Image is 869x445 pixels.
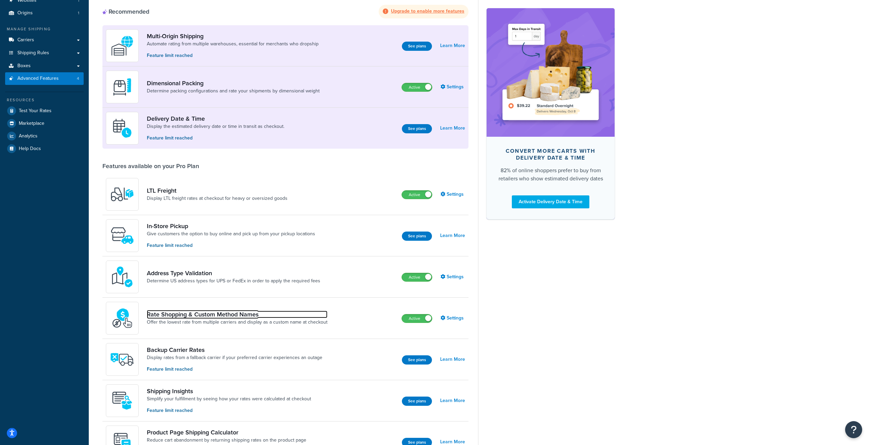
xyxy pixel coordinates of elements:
a: Automate rating from multiple warehouses, essential for merchants who dropship [147,41,319,47]
div: Recommended [102,8,149,15]
a: Marketplace [5,117,84,130]
a: Shipping Insights [147,387,311,395]
a: Determine packing configurations and rate your shipments by dimensional weight [147,88,320,94]
span: 1 [78,10,79,16]
a: Settings [440,190,465,199]
span: 4 [77,76,79,81]
img: WatD5o0RtDAAAAAElFTkSuQmCC [110,34,134,58]
li: Advanced Features [5,72,84,85]
a: Multi-Origin Shipping [147,32,319,40]
a: Settings [440,313,465,323]
div: Convert more carts with delivery date & time [497,147,604,161]
p: Feature limit reached [147,407,311,414]
li: Origins [5,7,84,19]
button: See plans [402,397,432,406]
span: Origins [17,10,33,16]
img: icon-duo-feat-backup-carrier-4420b188.png [110,347,134,371]
div: Features available on your Pro Plan [102,162,199,170]
button: See plans [402,124,432,133]
a: Shipping Rules [5,47,84,59]
a: Simplify your fulfillment by seeing how your rates were calculated at checkout [147,396,311,402]
a: Settings [440,82,465,92]
button: See plans [402,232,432,241]
span: Carriers [17,37,34,43]
p: Feature limit reached [147,242,315,249]
strong: Upgrade to enable more features [391,8,464,15]
a: Display rates from a fallback carrier if your preferred carrier experiences an outage [147,354,322,361]
a: Origins1 [5,7,84,19]
a: Display LTL freight rates at checkout for heavy or oversized goods [147,195,288,202]
img: feature-image-ddt-36eae7f7280da8017bfb280eaccd9c446f90b1fe08728e4019434db127062ab4.png [497,18,604,126]
img: wfgcfpwTIucLEAAAAASUVORK5CYII= [110,224,134,248]
img: Acw9rhKYsOEjAAAAAElFTkSuQmCC [110,389,134,413]
div: 82% of online shoppers prefer to buy from retailers who show estimated delivery dates [497,166,604,182]
a: Analytics [5,130,84,142]
span: Analytics [19,133,38,139]
p: Feature limit reached [147,366,322,373]
span: Boxes [17,63,31,69]
a: Test Your Rates [5,105,84,117]
label: Active [402,314,432,323]
a: Delivery Date & Time [147,115,284,122]
div: Resources [5,97,84,103]
label: Active [402,83,432,91]
a: Determine US address types for UPS or FedEx in order to apply the required fees [147,278,320,284]
label: Active [402,191,432,199]
a: Display the estimated delivery date or time in transit as checkout. [147,123,284,130]
a: Settings [440,272,465,282]
a: Activate Delivery Date & Time [512,195,589,208]
a: Backup Carrier Rates [147,346,322,354]
a: Learn More [440,396,465,405]
a: Carriers [5,34,84,46]
button: See plans [402,355,432,365]
a: Learn More [440,355,465,364]
span: Test Your Rates [19,108,52,114]
a: Learn More [440,231,465,240]
a: Advanced Features4 [5,72,84,85]
label: Active [402,273,432,281]
a: Rate Shopping & Custom Method Names [147,311,327,318]
a: Help Docs [5,143,84,155]
p: Feature limit reached [147,52,319,59]
a: Dimensional Packing [147,79,320,87]
img: gfkeb5ejjkALwAAAABJRU5ErkJggg== [110,116,134,140]
span: Marketplace [19,121,44,127]
a: LTL Freight [147,187,288,194]
a: Learn More [440,41,465,50]
button: Open Resource Center [845,421,862,438]
a: Product Page Shipping Calculator [147,429,306,436]
button: See plans [402,42,432,51]
a: Offer the lowest rate from multiple carriers and display as a custom name at checkout [147,319,327,326]
a: In-Store Pickup [147,222,315,230]
img: DTVBYsAAAAAASUVORK5CYII= [110,75,134,99]
a: Reduce cart abandonment by returning shipping rates on the product page [147,437,306,444]
span: Help Docs [19,146,41,152]
img: y79ZsPf0fXUFUhFXDzUgf+ktZg5F2+ohG75+v3d2s1D9TjoU8PiyCIluIjV41seZevKCRuEjTPPOKHJsQcmKCXGdfprl3L4q7... [110,182,134,206]
p: Feature limit reached [147,134,284,142]
a: Give customers the option to buy online and pick up from your pickup locations [147,231,315,237]
div: Manage Shipping [5,26,84,32]
img: kIG8fy0lQAAAABJRU5ErkJggg== [110,265,134,289]
img: icon-duo-feat-rate-shopping-ecdd8bed.png [110,306,134,330]
span: Shipping Rules [17,50,49,56]
span: Advanced Features [17,76,59,81]
a: Boxes [5,60,84,72]
a: Learn More [440,123,465,133]
a: Address Type Validation [147,269,320,277]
